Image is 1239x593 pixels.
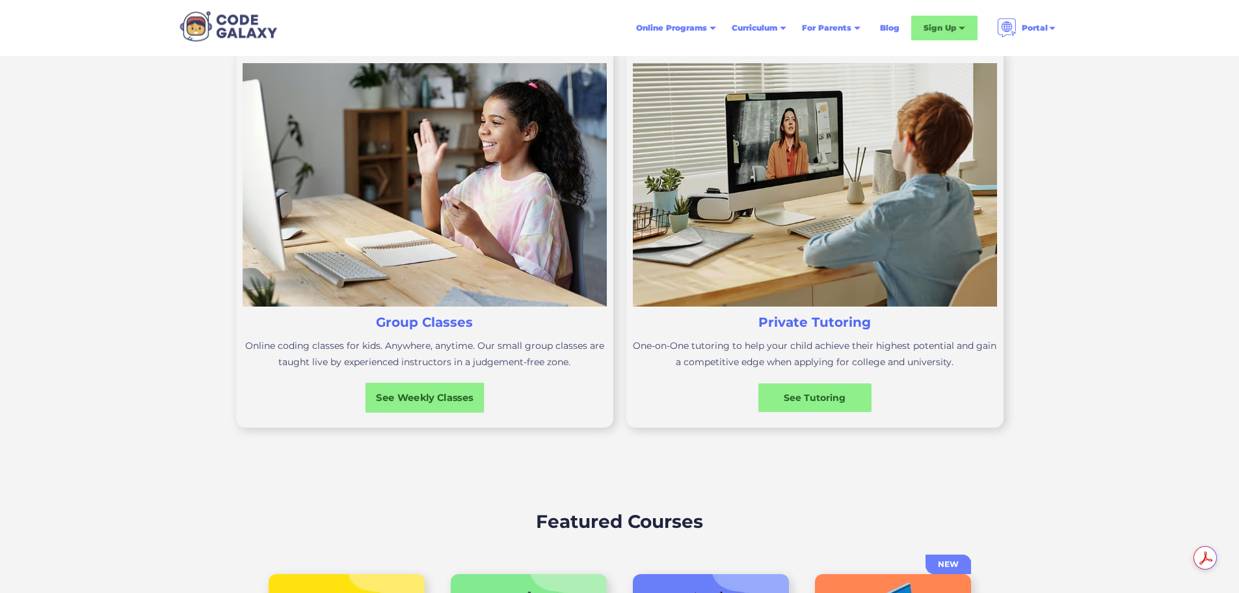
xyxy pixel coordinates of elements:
div: Portal [1022,21,1048,34]
div: See Weekly Classes [365,391,484,404]
div: See Tutoring [758,391,872,404]
div: NEW [926,558,971,571]
h2: Featured Courses [536,508,703,535]
div: Portal [989,13,1065,43]
div: Curriculum [732,21,777,34]
a: Blog [872,16,907,40]
div: Curriculum [724,16,794,40]
p: One-on-One tutoring to help your child achieve their highest potential and gain a competitive edg... [633,338,997,370]
div: For Parents [794,16,868,40]
h3: Group Classes [376,313,473,331]
p: Online coding classes for kids. Anywhere, anytime. Our small group classes are taught live by exp... [243,338,607,370]
div: Online Programs [628,16,724,40]
div: Online Programs [636,21,707,34]
div: Sign Up [924,21,956,34]
h3: Private Tutoring [758,313,871,331]
div: For Parents [802,21,851,34]
div: Sign Up [911,16,978,40]
a: See Tutoring [758,383,872,412]
a: NEW [926,555,971,574]
a: See Weekly Classes [365,383,484,413]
